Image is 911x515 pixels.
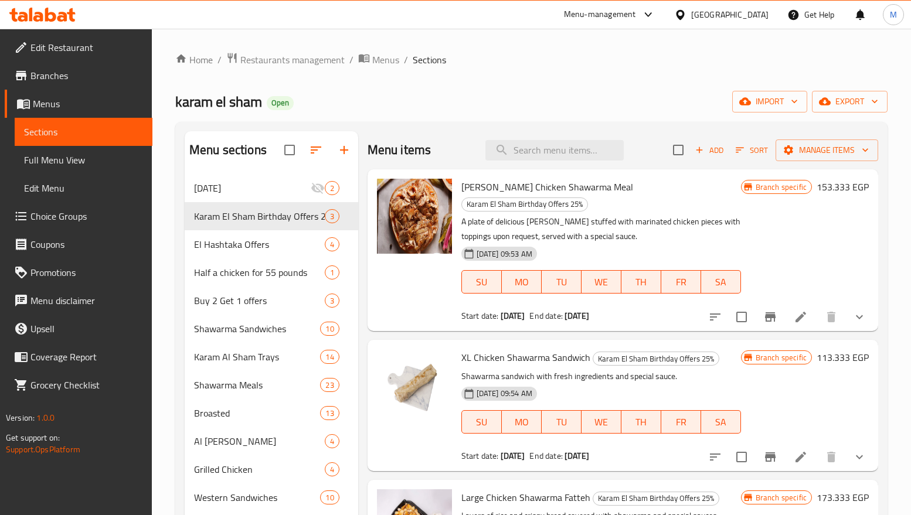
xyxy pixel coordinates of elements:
button: Sort [733,141,771,159]
a: Edit menu item [794,450,808,464]
a: Branches [5,62,152,90]
span: SU [467,274,497,291]
a: Edit Menu [15,174,152,202]
div: items [325,181,339,195]
span: Branch specific [751,352,811,363]
span: Upsell [30,322,143,336]
a: Menus [358,52,399,67]
span: Half a chicken for 55 pounds [194,265,325,279]
div: Half a chicken for 55 pounds1 [185,258,358,287]
p: A plate of delicious [PERSON_NAME] stuffed with marinated chicken pieces with toppings upon reque... [461,214,741,244]
img: XL Chicken Shawarma Sandwich [377,349,452,424]
div: [GEOGRAPHIC_DATA] [691,8,769,21]
b: [DATE] [565,308,589,323]
span: TU [546,274,577,291]
span: XL Chicken Shawarma Sandwich [461,349,590,366]
div: Buy 2 Get 1 offers3 [185,287,358,315]
span: import [742,94,798,109]
button: SA [701,270,741,294]
div: Shawarma Meals23 [185,371,358,399]
span: WE [586,274,617,291]
span: [PERSON_NAME] Chicken Shawarma Meal [461,178,633,196]
svg: Inactive section [311,181,325,195]
div: potato day [194,181,311,195]
span: Edit Restaurant [30,40,143,54]
span: Restaurants management [240,53,345,67]
div: Karam Al Sham Trays14 [185,343,358,371]
div: items [325,237,339,251]
button: TH [621,270,661,294]
span: karam el sham [175,88,262,115]
span: Grocery Checklist [30,378,143,392]
span: Version: [6,410,35,425]
span: [DATE] 09:54 AM [472,388,537,399]
button: Manage items [776,139,878,161]
span: Karam El Sham Birthday Offers 25% [593,352,719,366]
button: import [732,91,807,112]
span: [DATE] [194,181,311,195]
span: Add item [691,141,728,159]
span: MO [507,414,537,431]
button: TU [542,410,582,434]
span: Start date: [461,308,499,323]
span: Get support on: [6,430,60,445]
button: TU [542,270,582,294]
span: [DATE] 09:53 AM [472,248,537,260]
div: items [325,265,339,279]
span: Coupons [30,237,143,251]
button: SA [701,410,741,434]
div: items [325,209,339,223]
div: items [320,350,339,364]
span: 1.0.0 [36,410,55,425]
span: 23 [321,380,338,391]
span: Karam Al Sham Trays [194,350,320,364]
b: [DATE] [565,448,589,463]
span: 4 [325,239,339,250]
button: show more [845,443,873,471]
h6: 113.333 EGP [817,349,869,366]
span: Select all sections [277,138,302,162]
a: Coupons [5,230,152,258]
button: FR [661,410,701,434]
span: MO [507,274,537,291]
span: Add [694,144,725,157]
span: Shawarma Sandwiches [194,322,320,336]
a: Full Menu View [15,146,152,174]
div: Karam El Sham Birthday Offers 25%3 [185,202,358,230]
span: FR [666,414,696,431]
span: Large Chicken Shawarma Fatteh [461,489,590,506]
span: Al [PERSON_NAME] [194,434,325,448]
button: delete [817,443,845,471]
h2: Menu sections [189,141,267,159]
span: 10 [321,323,338,335]
span: 3 [325,295,339,306]
button: WE [582,270,621,294]
span: 1 [325,267,339,278]
span: Karam El Sham Birthday Offers 25% [462,197,587,211]
b: [DATE] [501,308,525,323]
li: / [217,53,222,67]
a: Choice Groups [5,202,152,230]
span: Shawarma Meals [194,378,320,392]
span: Full Menu View [24,153,143,167]
span: TH [626,274,657,291]
span: Sort items [728,141,776,159]
p: Shawarma sandwich with fresh ingredients and special sauce. [461,369,741,384]
div: items [325,294,339,308]
a: Grocery Checklist [5,371,152,399]
div: El Hashtaka Offers4 [185,230,358,258]
h2: Menu items [368,141,431,159]
a: Home [175,53,213,67]
li: / [404,53,408,67]
a: Coverage Report [5,343,152,371]
button: FR [661,270,701,294]
button: show more [845,303,873,331]
span: Branch specific [751,492,811,503]
a: Support.OpsPlatform [6,442,80,457]
div: Shawarma Sandwiches10 [185,315,358,343]
input: search [485,140,624,161]
span: Broasted [194,406,320,420]
button: SU [461,410,502,434]
button: export [812,91,888,112]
